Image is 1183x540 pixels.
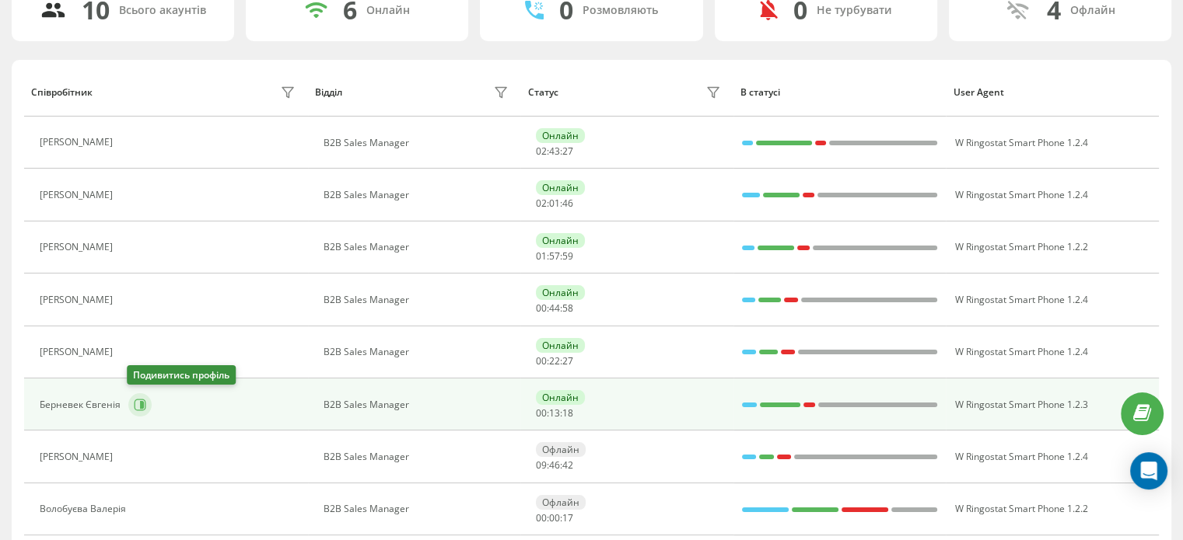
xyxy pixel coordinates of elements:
div: B2B Sales Manager [324,347,513,357]
div: Онлайн [536,285,585,300]
span: 22 [549,354,560,368]
span: 46 [549,458,560,472]
div: Офлайн [1069,4,1115,17]
span: 01 [549,197,560,210]
span: W Ringostat Smart Phone 1.2.2 [954,240,1087,253]
div: B2B Sales Manager [324,451,513,462]
div: Не турбувати [817,4,892,17]
div: User Agent [954,87,1152,98]
span: W Ringostat Smart Phone 1.2.3 [954,398,1087,411]
span: W Ringostat Smart Phone 1.2.2 [954,502,1087,515]
span: 00 [536,511,547,524]
span: W Ringostat Smart Phone 1.2.4 [954,293,1087,306]
div: : : [536,356,573,367]
div: B2B Sales Manager [324,503,513,514]
span: 18 [562,406,573,420]
div: : : [536,198,573,209]
div: Онлайн [536,338,585,353]
span: 27 [562,145,573,158]
div: B2B Sales Manager [324,190,513,200]
div: B2B Sales Manager [324,138,513,148]
div: [PERSON_NAME] [40,347,117,357]
div: B2B Sales Manager [324,294,513,305]
div: : : [536,460,573,471]
div: Онлайн [536,180,585,195]
div: [PERSON_NAME] [40,294,117,305]
div: [PERSON_NAME] [40,137,117,148]
div: Онлайн [366,4,410,17]
span: 58 [562,301,573,315]
div: В статусі [740,87,939,98]
div: Співробітник [31,87,93,98]
div: [PERSON_NAME] [40,190,117,200]
div: [PERSON_NAME] [40,242,117,253]
div: Волобуєва Валерія [40,503,130,514]
span: W Ringostat Smart Phone 1.2.4 [954,188,1087,201]
div: Розмовляють [583,4,658,17]
span: 57 [549,249,560,263]
div: : : [536,303,573,314]
div: : : [536,146,573,157]
div: B2B Sales Manager [324,399,513,410]
div: Подивитись профіль [127,365,236,385]
span: 17 [562,511,573,524]
span: 42 [562,458,573,472]
span: 46 [562,197,573,210]
span: W Ringostat Smart Phone 1.2.4 [954,345,1087,358]
div: Відділ [315,87,342,98]
span: W Ringostat Smart Phone 1.2.4 [954,450,1087,463]
span: 02 [536,145,547,158]
div: Онлайн [536,390,585,405]
div: [PERSON_NAME] [40,451,117,462]
span: W Ringostat Smart Phone 1.2.4 [954,136,1087,149]
div: B2B Sales Manager [324,242,513,253]
div: Всього акаунтів [119,4,206,17]
div: : : [536,408,573,419]
div: Берневек Євгенія [40,399,124,410]
div: Онлайн [536,128,585,143]
div: Open Intercom Messenger [1130,452,1167,489]
span: 01 [536,249,547,263]
span: 00 [549,511,560,524]
div: Статус [528,87,558,98]
span: 02 [536,197,547,210]
div: : : [536,513,573,524]
span: 00 [536,301,547,315]
span: 44 [549,301,560,315]
div: Офлайн [536,495,586,510]
span: 27 [562,354,573,368]
span: 00 [536,406,547,420]
span: 43 [549,145,560,158]
span: 00 [536,354,547,368]
div: Офлайн [536,442,586,457]
div: : : [536,251,573,262]
span: 13 [549,406,560,420]
span: 59 [562,249,573,263]
span: 09 [536,458,547,472]
div: Онлайн [536,233,585,248]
